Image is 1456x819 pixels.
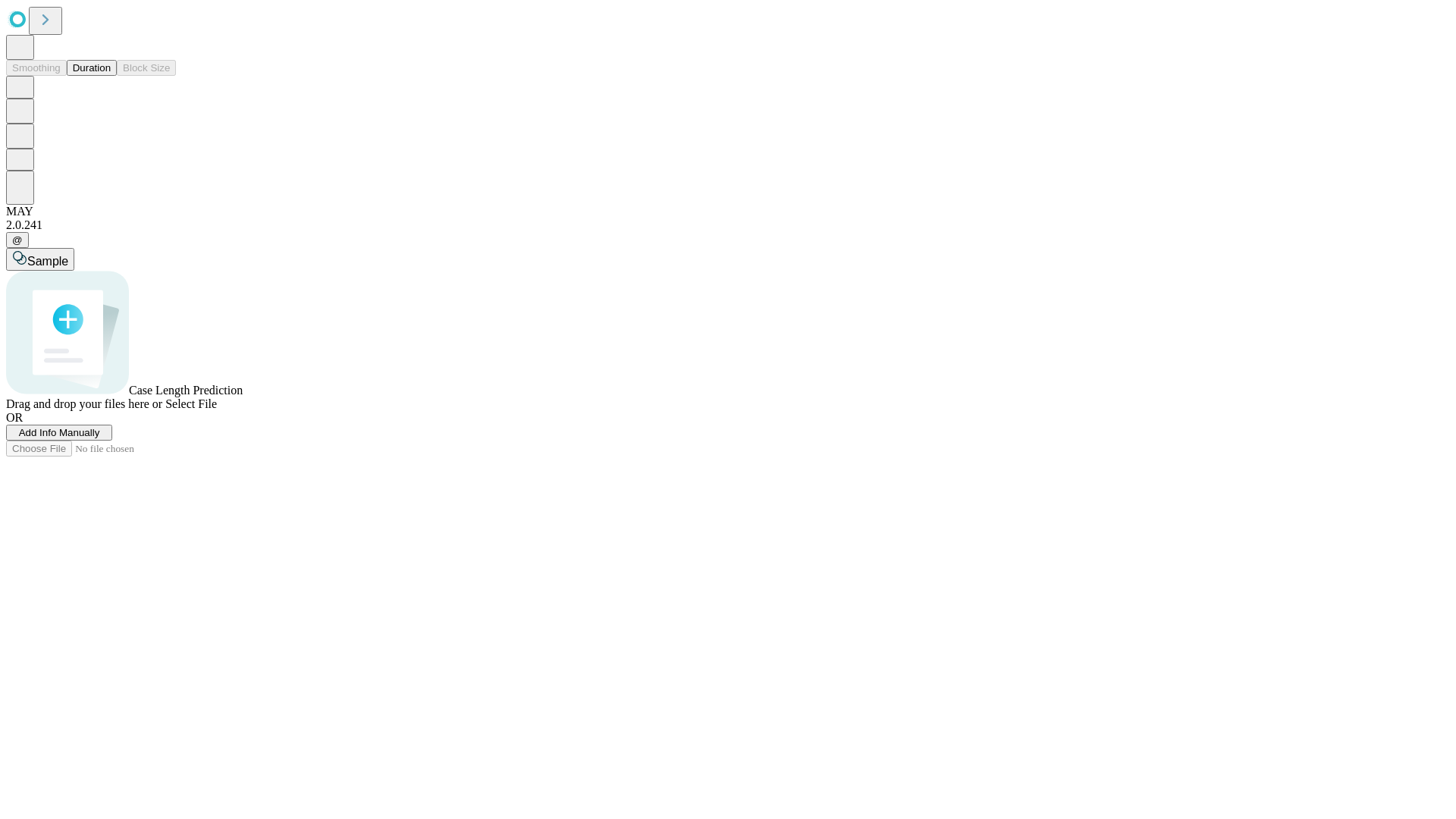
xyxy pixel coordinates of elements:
[67,60,117,76] button: Duration
[19,427,100,438] span: Add Info Manually
[6,232,29,248] button: @
[6,248,74,271] button: Sample
[6,218,1450,232] div: 2.0.241
[6,397,162,410] span: Drag and drop your files here or
[117,60,176,76] button: Block Size
[6,425,112,441] button: Add Info Manually
[12,234,23,246] span: @
[6,411,23,424] span: OR
[129,384,243,397] span: Case Length Prediction
[6,205,1450,218] div: MAY
[165,397,217,410] span: Select File
[6,60,67,76] button: Smoothing
[27,255,68,268] span: Sample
